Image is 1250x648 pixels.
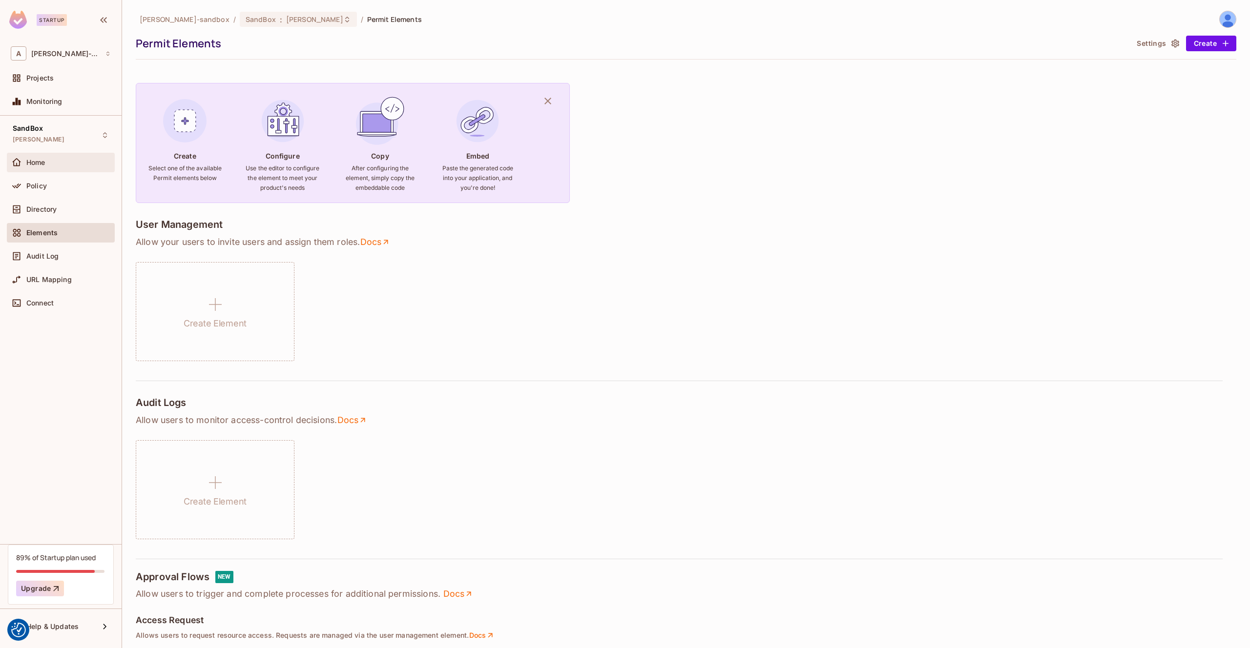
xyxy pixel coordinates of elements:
h4: User Management [136,219,223,230]
div: Permit Elements [136,36,1128,51]
h6: Select one of the available Permit elements below [148,163,222,183]
span: URL Mapping [26,276,72,283]
h4: Create [174,151,196,161]
a: Docs [469,631,495,640]
span: Elements [26,229,58,237]
span: [PERSON_NAME] [13,136,64,143]
a: Docs [360,236,391,248]
span: the active workspace [140,15,229,24]
div: NEW [215,571,233,583]
span: : [279,16,283,23]
img: Configure Element [256,95,309,147]
p: Allow users to trigger and complete processes for additional permissions. [136,588,1236,600]
p: Allow your users to invite users and assign them roles . [136,236,1236,248]
button: Create [1186,36,1236,51]
li: / [361,15,363,24]
button: Upgrade [16,581,64,596]
h4: Configure [266,151,300,161]
img: Embed Element [451,95,504,147]
h4: Approval Flows [136,571,209,583]
span: Connect [26,299,54,307]
h4: Audit Logs [136,397,187,408]
span: Monitoring [26,98,62,105]
span: Permit Elements [367,15,422,24]
img: Revisit consent button [11,623,26,637]
h1: Create Element [184,316,247,331]
button: Settings [1133,36,1182,51]
span: Workspace: alex-trustflight-sandbox [31,50,100,58]
img: Copy Element [354,95,406,147]
span: SandBox [13,124,43,132]
h4: Embed [466,151,490,161]
span: Directory [26,205,57,213]
p: Allows users to request resource access. Requests are managed via the user management element . [136,631,1236,640]
span: Home [26,159,45,166]
h4: Copy [371,151,389,161]
img: James Duncan [1220,11,1236,27]
span: [PERSON_NAME] [286,15,343,24]
img: SReyMgAAAABJRU5ErkJggg== [9,11,27,29]
span: Projects [26,74,54,82]
span: Audit Log [26,252,59,260]
span: Policy [26,182,47,190]
div: 89% of Startup plan used [16,553,96,562]
span: SandBox [246,15,276,24]
h5: Access Request [136,615,204,625]
span: A [11,46,26,61]
span: Help & Updates [26,623,79,630]
h6: After configuring the element, simply copy the embeddable code [343,163,417,193]
h1: Create Element [184,494,247,509]
div: Startup [37,14,67,26]
p: Allow users to monitor access-control decisions . [136,414,1236,426]
a: Docs [337,414,368,426]
h6: Use the editor to configure the element to meet your product's needs [246,163,320,193]
li: / [233,15,236,24]
a: Docs [443,588,474,600]
button: Consent Preferences [11,623,26,637]
img: Create Element [159,95,211,147]
h6: Paste the generated code into your application, and you're done! [440,163,515,193]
